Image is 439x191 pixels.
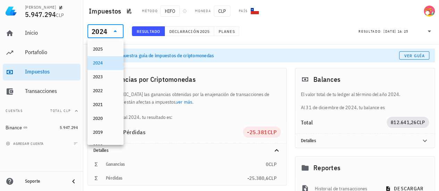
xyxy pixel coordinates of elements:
div: CL-icon [251,7,259,15]
div: Impuestos [25,68,78,75]
div: Al 31 de diciembre de 2024, tu balance es [295,90,434,111]
button: Declaración 2025 [165,26,214,36]
span: agregar cuenta [7,141,44,146]
div: En [GEOGRAPHIC_DATA] las ganancias obtenidas por la enajenación de transacciones de criptomonedas... [88,90,286,121]
a: Inicio [3,25,81,42]
span: 5.947.294 [25,10,56,19]
div: 2024 [87,24,124,38]
div: 2023 [93,74,118,80]
span: Declaración [169,29,200,34]
div: 2024 [93,60,118,66]
div: 2021 [93,102,118,107]
h1: Impuestos [89,6,124,17]
a: Ver guía [399,51,429,60]
img: LedgiFi [6,6,17,17]
div: Pérdidas [106,175,247,181]
div: [PERSON_NAME] [25,5,56,10]
div: 2022 [93,88,118,94]
span: 2025 [200,29,210,34]
button: Planes [214,26,239,36]
span: CLP [269,175,277,181]
div: Resultado:[DATE] 16:25 [354,25,438,38]
span: 0 [266,161,269,167]
div: Detalles [295,134,434,148]
div: Transacciones [25,88,78,94]
span: Planes [218,29,235,34]
a: Portafolio [3,44,81,61]
span: Resultado [136,29,160,34]
button: agregar cuenta [4,140,47,147]
div: 2020 [93,116,118,121]
div: Ganancias [106,162,266,167]
div: Reportes [295,157,434,179]
div: Detalles [88,144,286,157]
span: CLP [269,161,277,167]
div: Portafolio [25,49,78,55]
div: Balances [295,68,434,90]
div: Detalles [301,138,412,144]
span: CLP [416,119,425,125]
span: HIFO [160,6,180,17]
span: 812.641,26 [391,119,417,125]
div: Ganancias por Criptomonedas [88,68,286,90]
div: Detalles [93,148,264,153]
div: Binance [6,125,22,131]
button: Resultado [132,26,165,36]
div: País [239,8,248,14]
p: El valor total de tu ledger al término del año 2024. [301,90,429,98]
a: Binance 5.947.294 [3,119,81,136]
div: 2019 [93,130,118,135]
div: Resultado: [358,27,383,36]
span: CLP [267,129,277,136]
div: 2025 [93,46,118,52]
div: 2024 [92,28,107,35]
div: Método [142,8,158,14]
span: -25.381 [247,129,268,136]
div: Moneda [195,8,211,14]
span: 5.947.294 [60,125,78,130]
a: Impuestos [3,64,81,80]
div: Revisa nuestra guía de impuestos de criptomonedas [107,52,399,59]
div: avatar [424,6,435,17]
div: Inicio [25,29,78,36]
span: -25.380,6 [247,175,269,181]
div: 2018 [93,144,118,149]
a: ver más [176,99,192,105]
span: CLP [214,6,230,17]
span: CLP [56,12,64,18]
span: Total CLP [50,108,71,113]
div: [DATE] 16:25 [383,28,408,35]
button: CuentasTotal CLP [3,103,81,119]
span: Ver guía [404,53,425,58]
div: Soporte [25,179,64,184]
div: Total [301,120,387,125]
a: Transacciones [3,83,81,100]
